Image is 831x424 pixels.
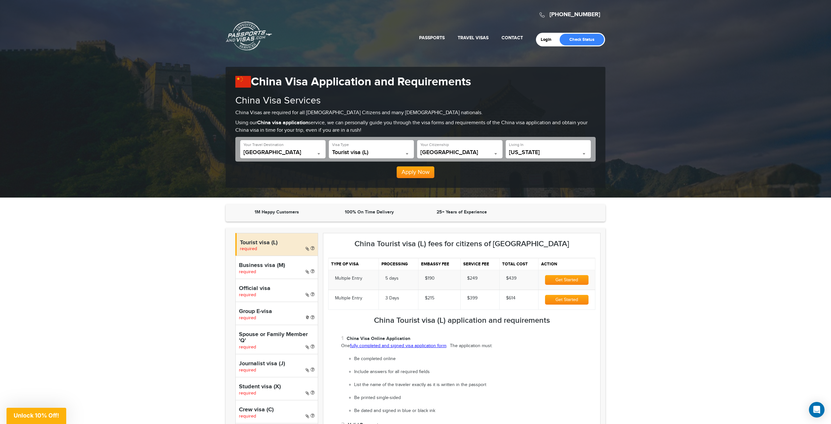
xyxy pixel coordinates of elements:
[239,285,315,292] h4: Official visa
[239,391,256,396] span: required
[541,37,556,42] a: Login
[545,297,589,302] a: Get Started
[239,414,256,419] span: required
[425,276,435,281] span: $190
[550,11,600,18] a: [PHONE_NUMBER]
[239,309,315,315] h4: Group E-visa
[809,402,825,418] div: Open Intercom Messenger
[239,361,315,367] h4: Journalist visa (J)
[545,295,589,305] button: Get Started
[560,34,604,45] a: Check Status
[243,149,322,158] span: China
[425,296,434,301] span: $215
[239,262,315,269] h4: Business visa (M)
[235,95,596,106] h2: China Visa Services
[545,275,589,285] button: Get Started
[257,120,308,126] strong: China visa application
[509,142,524,148] label: Living In
[335,296,362,301] span: Multiple Entry
[419,35,445,41] a: Passports
[240,246,257,251] span: required
[510,209,599,217] iframe: Customer reviews powered by Trustpilot
[329,258,379,270] th: Type of visa
[243,149,322,156] span: China
[235,75,596,89] h1: China Visa Application and Requirements
[332,142,349,148] label: Visa Type
[385,296,399,301] span: 3 Days
[239,407,315,413] h4: Crew visa (C)
[239,315,256,321] span: required
[347,336,410,341] strong: China Visa Online Application
[420,149,499,156] span: United States
[506,296,515,301] span: $614
[335,276,362,281] span: Multiple Entry
[437,209,487,215] strong: 25+ Years of Experience
[418,258,460,270] th: Embassy fee
[239,368,256,373] span: required
[379,258,418,270] th: Processing
[509,149,588,156] span: California
[254,209,299,215] strong: 1M Happy Customers
[420,149,499,158] span: United States
[506,276,516,281] span: $439
[354,369,595,375] li: Include answers for all required fields
[538,258,595,270] th: Action
[235,119,596,134] p: Using our service, we can personally guide you through the visa forms and requirements of the Chi...
[14,412,59,419] span: Unlock 10% Off!
[332,149,411,158] span: Tourist visa (L)
[509,149,588,158] span: California
[354,408,595,414] li: Be dated and signed in blue or black ink
[239,384,315,390] h4: Student visa (X)
[239,292,256,297] span: required
[239,345,256,350] span: required
[235,109,596,117] p: China Visas are required for all [DEMOGRAPHIC_DATA] Citizens and many [DEMOGRAPHIC_DATA] nationals.
[385,276,399,281] span: 5 days
[467,276,478,281] span: $249
[350,343,446,348] a: fully completed and signed visa application form
[420,142,449,148] label: Your Citizenship
[328,316,595,325] h3: China Tourist visa (L) application and requirements
[502,35,523,41] a: Contact
[354,356,595,362] li: Be completed online
[341,343,595,349] p: One . The application must:
[239,269,256,274] span: required
[460,258,500,270] th: Service fee
[240,240,315,246] h4: Tourist visa (L)
[226,21,272,51] a: Passports & [DOMAIN_NAME]
[458,35,489,41] a: Travel Visas
[345,209,394,215] strong: 100% On Time Delivery
[243,142,284,148] label: Your Travel Destination
[354,382,595,388] li: List the name of the traveler exactly as it is written in the passport
[500,258,538,270] th: Total cost
[6,408,66,424] div: Unlock 10% Off!
[545,277,589,283] a: Get Started
[397,166,434,178] button: Apply Now
[354,395,595,401] li: Be printed single-sided
[328,240,595,248] h3: China Tourist visa (L) fees for citizens of [GEOGRAPHIC_DATA]
[239,332,315,345] h4: Spouse or Family Member 'Q'
[467,296,478,301] span: $399
[332,149,411,156] span: Tourist visa (L)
